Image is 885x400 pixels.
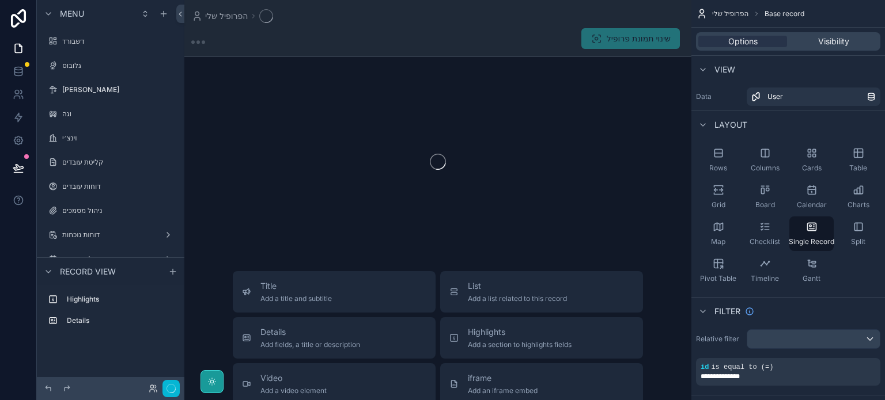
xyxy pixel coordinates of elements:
span: Single Record [789,237,834,246]
button: Charts [836,180,880,214]
span: Board [755,200,775,209]
span: Filter [714,306,740,317]
label: Highlights [67,295,173,304]
a: דוחות נוכחות [44,226,177,244]
span: Gantt [803,274,820,283]
button: Single Record [789,216,834,251]
span: Layout [714,119,747,131]
span: Calendar [797,200,827,209]
span: Rows [709,163,727,173]
button: Grid [696,180,740,214]
label: דשבורד [62,37,175,46]
div: scrollable content [37,285,184,341]
span: Cards [802,163,822,173]
a: וגה [44,105,177,123]
button: Table [836,143,880,177]
span: Charts [848,200,869,209]
label: וינצ׳י [62,134,175,143]
span: View [714,64,735,75]
button: Pivot Table [696,253,740,288]
span: Record view [60,266,116,277]
button: Columns [743,143,787,177]
a: הפרופיל שלי [191,10,248,22]
span: Visibility [818,36,849,47]
label: Relative filter [696,334,742,344]
a: גלובוס [44,56,177,75]
label: ניהול מסמכים [62,206,175,215]
a: [PERSON_NAME] [44,81,177,99]
a: קליטת עובדים [44,153,177,172]
span: Map [711,237,725,246]
button: Calendar [789,180,834,214]
span: Pivot Table [700,274,736,283]
a: דשבורד [44,32,177,51]
button: Checklist [743,216,787,251]
button: Map [696,216,740,251]
label: ניהול משמרות [62,254,159,264]
a: וינצ׳י [44,129,177,147]
button: Cards [789,143,834,177]
label: קליטת עובדים [62,158,175,167]
span: Checklist [750,237,780,246]
button: Split [836,216,880,251]
span: Grid [712,200,725,209]
span: הפרופיל שלי [205,10,248,22]
span: Options [728,36,758,47]
span: הפרופיל שלי [712,9,748,18]
label: Data [696,92,742,101]
span: User [767,92,783,101]
label: דוחות עובדים [62,182,175,191]
button: Timeline [743,253,787,288]
span: Columns [751,163,780,173]
label: Details [67,316,173,325]
a: ניהול מסמכים [44,201,177,220]
a: ניהול משמרות [44,250,177,268]
button: Board [743,180,787,214]
label: גלובוס [62,61,175,70]
span: Menu [60,8,84,20]
span: Table [849,163,867,173]
span: Split [851,237,865,246]
label: וגה [62,109,175,119]
span: Base record [765,9,804,18]
a: User [747,87,880,106]
label: [PERSON_NAME] [62,85,175,94]
button: Rows [696,143,740,177]
span: Timeline [751,274,779,283]
span: id [701,363,709,371]
a: דוחות עובדים [44,177,177,196]
label: דוחות נוכחות [62,230,159,239]
button: Gantt [789,253,834,288]
span: is equal to (=) [711,363,773,371]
